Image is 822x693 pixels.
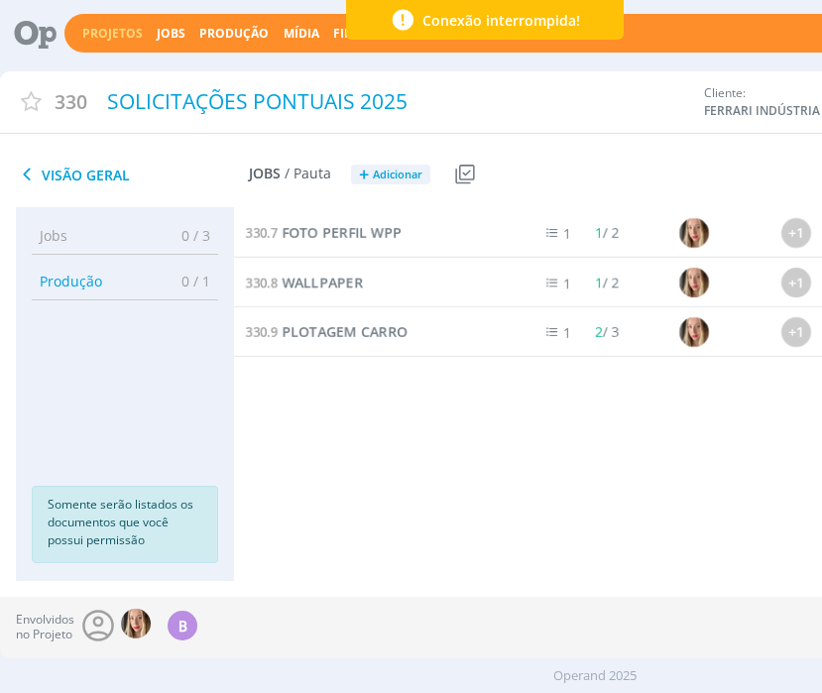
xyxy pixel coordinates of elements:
[595,322,603,341] span: 2
[167,225,210,246] span: 0 / 3
[282,223,402,242] span: FOTO PERFIL WPP
[282,322,408,341] span: PLOTAGEM CARRO
[595,223,620,242] span: / 2
[99,79,694,125] div: SOLICITAÇÕES PONTUAIS 2025
[563,224,571,243] span: 1
[16,613,74,641] span: Envolvidos no Projeto
[679,268,709,297] img: T
[373,169,422,181] span: Adicionar
[246,222,402,244] a: 330.7FOTO PERFIL WPP
[563,323,571,342] span: 1
[285,166,331,182] span: / Pauta
[679,317,709,347] img: T
[278,26,325,42] button: Mídia
[781,218,811,248] div: +1
[193,26,275,42] button: Produção
[351,165,430,185] button: +Adicionar
[282,273,363,291] span: WALLPAPER
[781,317,811,347] div: +1
[249,166,281,182] span: Jobs
[40,225,67,246] span: Jobs
[40,271,102,291] span: Produção
[246,274,278,291] span: 330.8
[121,609,151,638] img: T
[595,273,620,291] span: / 2
[422,10,580,31] span: Conexão interrompida!
[76,26,149,42] button: Projetos
[16,163,249,186] span: Visão Geral
[781,268,811,297] div: +1
[246,321,408,343] a: 330.9PLOTAGEM CARRO
[55,87,87,116] span: 330
[168,611,197,640] div: B
[151,26,191,42] button: Jobs
[246,224,278,242] span: 330.7
[417,26,501,42] button: Cadastros
[82,25,143,42] a: Projetos
[246,272,363,293] a: 330.8WALLPAPER
[359,165,369,185] span: +
[199,25,269,42] a: Produção
[246,323,278,341] span: 330.9
[167,271,210,291] span: 0 / 1
[679,218,709,248] img: T
[284,25,319,42] a: Mídia
[595,322,620,341] span: / 3
[595,273,603,291] span: 1
[503,26,590,42] button: Relatórios
[563,274,571,292] span: 1
[595,223,603,242] span: 1
[157,25,185,42] a: Jobs
[48,496,202,549] p: Somente serão listados os documentos que você possui permissão
[327,26,414,42] button: Financeiro
[333,25,409,42] a: Financeiro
